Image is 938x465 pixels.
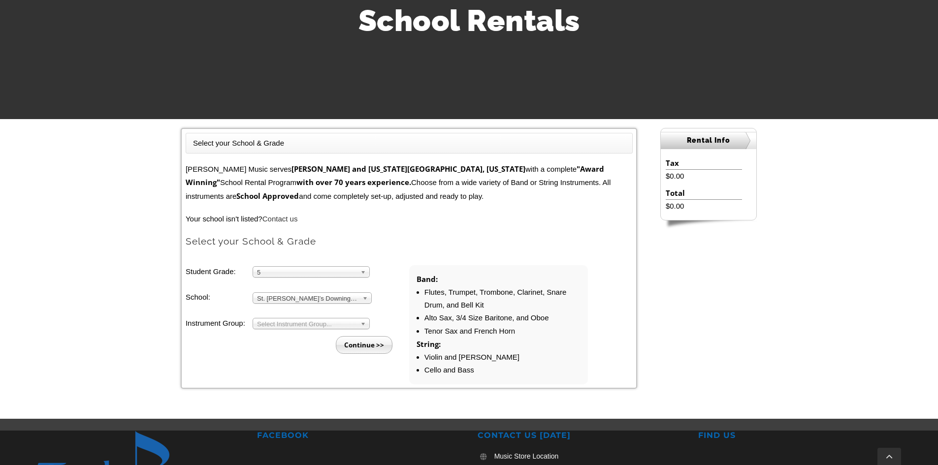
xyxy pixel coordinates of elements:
[424,364,581,376] li: Cello and Bass
[186,162,633,203] p: [PERSON_NAME] Music serves with a complete School Rental Program Choose from a wide variety of Ba...
[186,317,253,330] label: Instrument Group:
[257,267,356,279] span: 5
[666,170,742,183] li: $0.00
[296,177,411,187] strong: with over 70 years experience.
[424,311,581,324] li: Alto Sax, 3/4 Size Baritone, and Oboe
[417,339,441,349] strong: String:
[257,293,358,305] span: St. [PERSON_NAME]’s Downingtown
[257,431,460,441] h2: FACEBOOK
[193,137,284,150] li: Select your School & Grade
[236,191,299,201] strong: School Approved
[661,132,756,149] h2: Rental Info
[186,213,633,225] p: Your school isn't listed?
[262,215,298,223] a: Contact us
[698,431,902,441] h2: FIND US
[424,351,581,364] li: Violin and [PERSON_NAME]
[424,325,581,338] li: Tenor Sax and French Horn
[666,156,742,170] li: Tax
[186,235,633,248] h2: Select your School & Grade
[257,318,356,330] span: Select Instrument Group...
[666,200,742,213] li: $0.00
[478,431,681,441] h2: CONTACT US [DATE]
[186,265,253,278] label: Student Grade:
[186,291,253,304] label: School:
[336,336,392,354] input: Continue >>
[424,286,581,312] li: Flutes, Trumpet, Trombone, Clarinet, Snare Drum, and Bell Kit
[660,220,757,229] img: sidebar-footer.png
[417,274,438,284] strong: Band:
[666,186,742,200] li: Total
[291,164,525,174] strong: [PERSON_NAME] and [US_STATE][GEOGRAPHIC_DATA], [US_STATE]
